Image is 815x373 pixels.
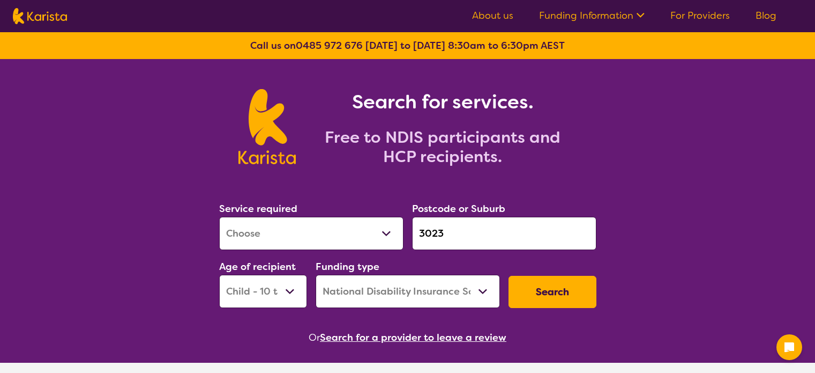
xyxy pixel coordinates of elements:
img: Karista logo [13,8,67,24]
label: Service required [219,202,297,215]
label: Funding type [316,260,379,273]
h1: Search for services. [309,89,577,115]
h2: Free to NDIS participants and HCP recipients. [309,128,577,166]
label: Age of recipient [219,260,296,273]
img: Karista logo [238,89,296,164]
button: Search for a provider to leave a review [320,330,506,346]
a: For Providers [670,9,730,22]
a: 0485 972 676 [296,39,363,52]
button: Search [509,276,596,308]
a: About us [472,9,513,22]
a: Funding Information [539,9,645,22]
a: Blog [756,9,776,22]
input: Type [412,217,596,250]
b: Call us on [DATE] to [DATE] 8:30am to 6:30pm AEST [250,39,565,52]
label: Postcode or Suburb [412,202,505,215]
span: Or [309,330,320,346]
